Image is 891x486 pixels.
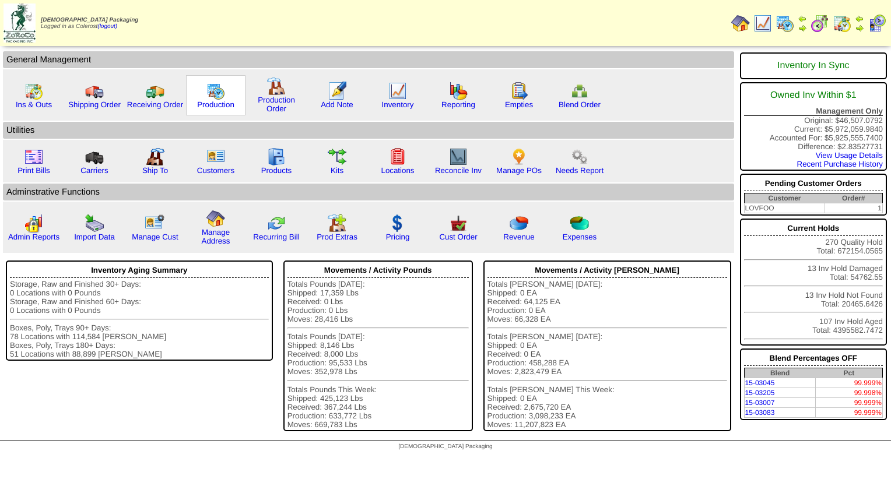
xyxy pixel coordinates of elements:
[206,209,225,228] img: home.gif
[85,214,104,233] img: import.gif
[487,280,727,429] div: Totals [PERSON_NAME] [DATE]: Shipped: 0 EA Received: 64,125 EA Production: 0 EA Moves: 66,328 EA ...
[3,51,734,68] td: General Management
[816,408,883,418] td: 99.999%
[287,280,469,429] div: Totals Pounds [DATE]: Shipped: 17,359 Lbs Received: 0 Lbs Production: 0 Lbs Moves: 28,416 Lbs Tot...
[17,166,50,175] a: Print Bills
[744,221,883,236] div: Current Holds
[798,14,807,23] img: arrowleft.gif
[435,166,482,175] a: Reconcile Inv
[816,398,883,408] td: 99.999%
[816,151,883,160] a: View Usage Details
[559,100,601,109] a: Blend Order
[206,147,225,166] img: customers.gif
[745,379,775,387] a: 15-03045
[744,55,883,77] div: Inventory In Sync
[16,100,52,109] a: Ins & Outs
[388,147,407,166] img: locations.gif
[85,147,104,166] img: truck3.gif
[24,214,43,233] img: graph2.png
[146,82,164,100] img: truck2.gif
[41,17,138,30] span: Logged in as Colerost
[816,378,883,388] td: 99.999%
[744,176,883,191] div: Pending Customer Orders
[24,147,43,166] img: invoice2.gif
[317,233,357,241] a: Prod Extras
[328,147,346,166] img: workflow.gif
[68,100,121,109] a: Shipping Order
[510,147,528,166] img: po.png
[503,233,534,241] a: Revenue
[10,280,269,358] div: Storage, Raw and Finished 30+ Days: 0 Locations with 0 Pounds Storage, Raw and Finished 60+ Days:...
[745,389,775,397] a: 15-03205
[744,193,825,203] th: Customer
[570,214,589,233] img: pie_chart2.png
[267,214,286,233] img: reconcile.gif
[8,233,59,241] a: Admin Reports
[753,14,772,33] img: line_graph.gif
[510,214,528,233] img: pie_chart.png
[449,147,468,166] img: line_graph2.gif
[10,263,269,278] div: Inventory Aging Summary
[744,203,825,213] td: LOVFOO
[563,233,597,241] a: Expenses
[570,82,589,100] img: network.png
[386,233,410,241] a: Pricing
[388,214,407,233] img: dollar.gif
[146,147,164,166] img: factory2.gif
[328,214,346,233] img: prodextras.gif
[258,96,295,113] a: Production Order
[855,14,864,23] img: arrowleft.gif
[744,351,883,366] div: Blend Percentages OFF
[745,399,775,407] a: 15-03007
[85,82,104,100] img: truck.gif
[496,166,542,175] a: Manage POs
[267,77,286,96] img: factory.gif
[449,82,468,100] img: graph.gif
[24,82,43,100] img: calendarinout.gif
[505,100,533,109] a: Empties
[388,82,407,100] img: line_graph.gif
[740,82,887,171] div: Original: $46,507.0792 Current: $5,972,059.9840 Accounted For: $5,925,555.7400 Difference: $2.835...
[825,203,882,213] td: 1
[287,263,469,278] div: Movements / Activity Pounds
[142,166,168,175] a: Ship To
[745,408,775,417] a: 15-03083
[381,166,414,175] a: Locations
[202,228,230,245] a: Manage Address
[441,100,475,109] a: Reporting
[80,166,108,175] a: Carriers
[487,263,727,278] div: Movements / Activity [PERSON_NAME]
[449,214,468,233] img: cust_order.png
[731,14,750,33] img: home.gif
[3,184,734,200] td: Adminstrative Functions
[744,107,883,116] div: Management Only
[382,100,414,109] a: Inventory
[798,23,807,33] img: arrowright.gif
[267,147,286,166] img: cabinet.gif
[797,160,883,168] a: Recent Purchase History
[744,84,883,107] div: Owned Inv Within $1
[825,193,882,203] th: Order#
[97,23,117,30] a: (logout)
[740,219,887,346] div: 270 Quality Hold Total: 672154.0565 13 Inv Hold Damaged Total: 54762.55 13 Inv Hold Not Found Tot...
[41,17,138,23] span: [DEMOGRAPHIC_DATA] Packaging
[261,166,292,175] a: Products
[816,388,883,398] td: 99.998%
[127,100,183,109] a: Receiving Order
[510,82,528,100] img: workorder.gif
[570,147,589,166] img: workflow.png
[3,122,734,139] td: Utilities
[328,82,346,100] img: orders.gif
[321,100,353,109] a: Add Note
[868,14,886,33] img: calendarcustomer.gif
[206,82,225,100] img: calendarprod.gif
[816,368,883,378] th: Pct
[833,14,851,33] img: calendarinout.gif
[197,100,234,109] a: Production
[811,14,829,33] img: calendarblend.gif
[439,233,477,241] a: Cust Order
[3,3,36,43] img: zoroco-logo-small.webp
[855,23,864,33] img: arrowright.gif
[744,368,816,378] th: Blend
[145,214,166,233] img: managecust.png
